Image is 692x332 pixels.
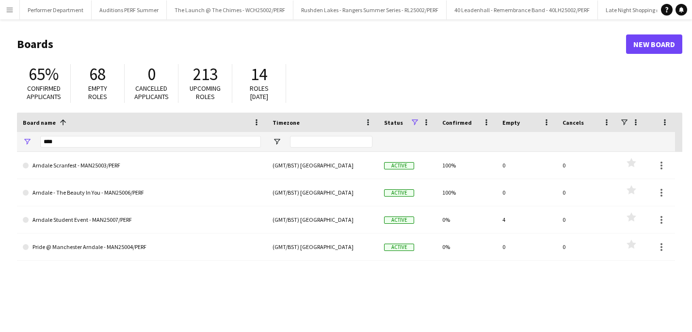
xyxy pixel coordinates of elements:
h1: Boards [17,37,626,51]
div: 100% [436,179,497,206]
span: 14 [251,64,267,85]
div: (GMT/BST) [GEOGRAPHIC_DATA] [267,206,378,233]
span: Empty roles [88,84,107,101]
span: Roles [DATE] [250,84,269,101]
a: New Board [626,34,682,54]
span: Active [384,162,414,169]
span: Board name [23,119,56,126]
div: 0% [436,206,497,233]
a: Pride @ Manchester Arndale - MAN25004/PERF [23,233,261,261]
div: 100% [436,152,497,179]
button: Open Filter Menu [273,137,281,146]
div: 0 [557,152,617,179]
div: 0 [497,152,557,179]
button: The Launch @ The Chimes - WCH25002/PERF [167,0,293,19]
button: Performer Department [20,0,92,19]
div: 0 [557,179,617,206]
div: 0% [436,233,497,260]
button: 40 Leadenhall - Remembrance Band - 40LH25002/PERF [447,0,598,19]
input: Board name Filter Input [40,136,261,148]
span: 213 [193,64,218,85]
div: 0 [557,206,617,233]
span: Timezone [273,119,300,126]
span: Cancelled applicants [134,84,169,101]
button: Auditions PERF Summer [92,0,167,19]
span: Empty [502,119,520,126]
div: (GMT/BST) [GEOGRAPHIC_DATA] [267,233,378,260]
span: 68 [89,64,106,85]
div: (GMT/BST) [GEOGRAPHIC_DATA] [267,179,378,206]
span: Confirmed applicants [27,84,61,101]
a: Arndale Scranfest - MAN25003/PERF [23,152,261,179]
button: Rushden Lakes - Rangers Summer Series - RL25002/PERF [293,0,447,19]
span: Active [384,244,414,251]
div: 4 [497,206,557,233]
input: Timezone Filter Input [290,136,372,148]
div: (GMT/BST) [GEOGRAPHIC_DATA] [267,152,378,179]
span: Active [384,216,414,224]
span: Confirmed [442,119,472,126]
span: Active [384,189,414,197]
a: Arndale - The Beauty In You - MAN25006/PERF [23,179,261,206]
span: Upcoming roles [190,84,221,101]
span: 0 [147,64,156,85]
span: Status [384,119,403,126]
div: 0 [497,179,557,206]
div: 0 [557,233,617,260]
div: 0 [497,233,557,260]
span: Cancels [563,119,584,126]
button: Open Filter Menu [23,137,32,146]
a: Arndale Student Event - MAN25007/PERF [23,206,261,233]
span: 65% [29,64,59,85]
